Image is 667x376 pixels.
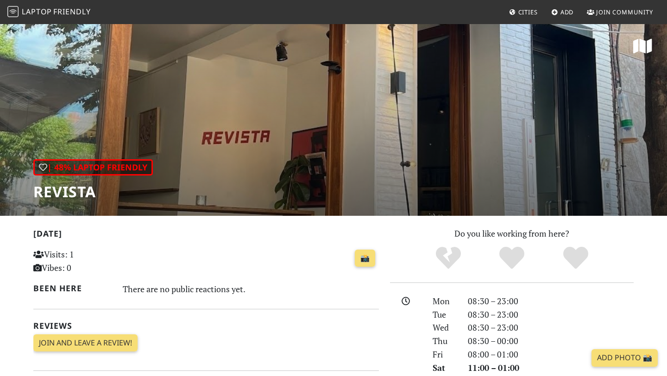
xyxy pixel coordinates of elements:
a: Add Photo 📸 [591,349,658,367]
div: Yes [480,245,544,271]
a: Add [547,4,578,20]
a: LaptopFriendly LaptopFriendly [7,4,91,20]
p: Visits: 1 Vibes: 0 [33,248,141,275]
p: Do you like working from here? [390,227,634,240]
div: No [416,245,480,271]
span: Friendly [53,6,90,17]
span: Cities [518,8,538,16]
span: Add [560,8,574,16]
span: Laptop [22,6,52,17]
div: Tue [427,308,462,321]
div: Wed [427,321,462,334]
div: 08:30 – 00:00 [462,334,639,348]
div: 08:30 – 23:00 [462,295,639,308]
img: LaptopFriendly [7,6,19,17]
div: Mon [427,295,462,308]
div: 08:30 – 23:00 [462,308,639,321]
a: Join Community [583,4,657,20]
div: | 48% Laptop Friendly [33,159,153,175]
div: 11:00 – 01:00 [462,361,639,375]
div: 08:00 – 01:00 [462,348,639,361]
div: 08:30 – 23:00 [462,321,639,334]
div: Definitely! [544,245,608,271]
h1: Revista [33,183,153,201]
h2: Been here [33,283,112,293]
a: 📸 [355,250,375,267]
span: Join Community [596,8,653,16]
h2: [DATE] [33,229,379,242]
div: Sat [427,361,462,375]
h2: Reviews [33,321,379,331]
div: There are no public reactions yet. [123,282,379,296]
a: Cities [505,4,541,20]
div: Thu [427,334,462,348]
a: Join and leave a review! [33,334,138,352]
div: Fri [427,348,462,361]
